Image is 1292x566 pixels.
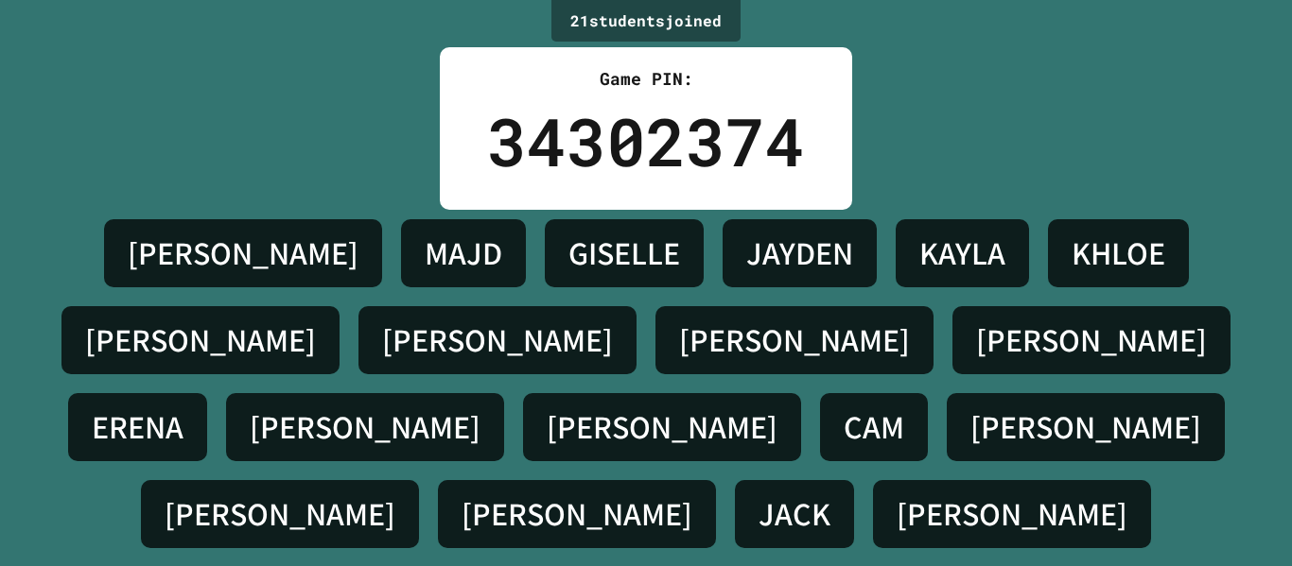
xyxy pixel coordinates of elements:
[250,407,480,447] h4: [PERSON_NAME]
[382,320,613,360] h4: [PERSON_NAME]
[844,407,904,447] h4: CAM
[85,320,316,360] h4: [PERSON_NAME]
[746,233,853,273] h4: JAYDEN
[897,494,1127,534] h4: [PERSON_NAME]
[487,92,805,191] div: 34302374
[1072,233,1165,273] h4: KHLOE
[547,407,777,447] h4: [PERSON_NAME]
[919,233,1005,273] h4: KAYLA
[568,233,680,273] h4: GISELLE
[128,233,358,273] h4: [PERSON_NAME]
[462,494,692,534] h4: [PERSON_NAME]
[165,494,395,534] h4: [PERSON_NAME]
[679,320,910,360] h4: [PERSON_NAME]
[970,407,1201,447] h4: [PERSON_NAME]
[425,233,502,273] h4: MAJD
[92,407,183,447] h4: ERENA
[487,66,805,92] div: Game PIN:
[976,320,1207,360] h4: [PERSON_NAME]
[759,494,830,534] h4: JACK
